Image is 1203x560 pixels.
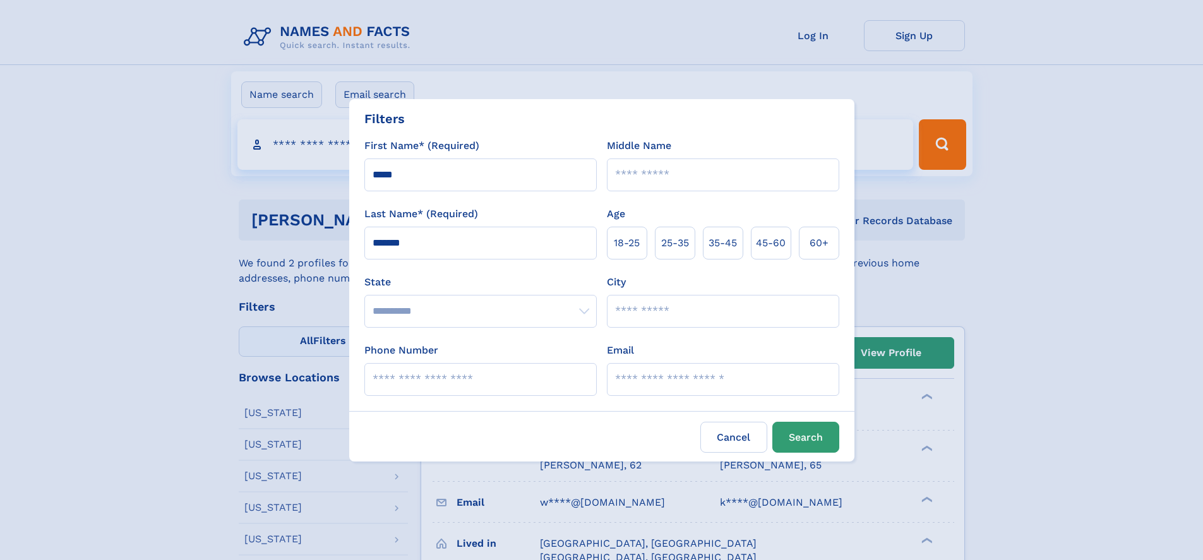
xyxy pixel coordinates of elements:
[364,138,479,153] label: First Name* (Required)
[700,422,767,453] label: Cancel
[772,422,839,453] button: Search
[614,235,640,251] span: 18‑25
[709,235,737,251] span: 35‑45
[607,206,625,222] label: Age
[364,206,478,222] label: Last Name* (Required)
[364,109,405,128] div: Filters
[607,343,634,358] label: Email
[364,343,438,358] label: Phone Number
[364,275,597,290] label: State
[607,275,626,290] label: City
[661,235,689,251] span: 25‑35
[607,138,671,153] label: Middle Name
[810,235,829,251] span: 60+
[756,235,786,251] span: 45‑60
